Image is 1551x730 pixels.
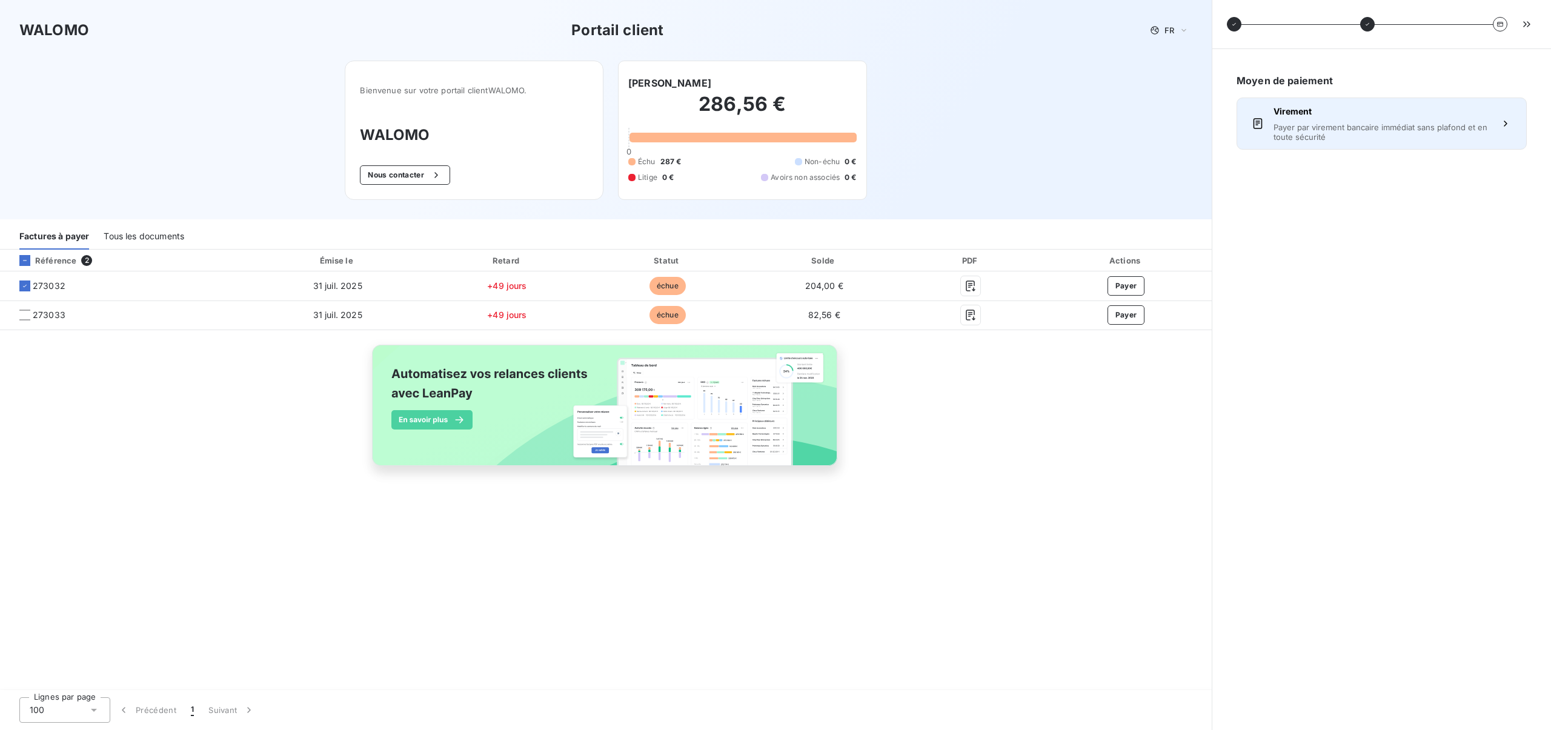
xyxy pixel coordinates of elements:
span: +49 jours [487,280,526,291]
span: FR [1164,25,1174,35]
button: Nous contacter [360,165,450,185]
span: Échu [638,156,656,167]
span: 31 juil. 2025 [313,310,362,320]
div: Actions [1043,254,1209,267]
span: échue [649,306,686,324]
div: Référence [10,255,76,266]
span: 31 juil. 2025 [313,280,362,291]
h2: 286,56 € [628,92,857,128]
span: 273033 [33,309,65,321]
div: Tous les documents [104,224,184,250]
span: Non-échu [805,156,840,167]
span: 2 [81,255,92,266]
span: +49 jours [487,310,526,320]
span: 0 [626,147,631,156]
div: PDF [904,254,1038,267]
span: 0 € [845,156,856,167]
div: Solde [749,254,899,267]
span: Avoirs non associés [771,172,840,183]
button: 1 [184,697,201,723]
div: Statut [591,254,745,267]
span: échue [649,277,686,295]
h6: [PERSON_NAME] [628,76,711,90]
h6: Moyen de paiement [1237,73,1527,88]
span: Litige [638,172,657,183]
h3: WALOMO [360,124,588,146]
button: Suivant [201,697,262,723]
button: Précédent [110,697,184,723]
h3: WALOMO [19,19,89,41]
span: 287 € [660,156,682,167]
span: 204,00 € [805,280,843,291]
span: 273032 [33,280,65,292]
span: Payer par virement bancaire immédiat sans plafond et en toute sécurité [1274,122,1490,142]
span: 0 € [662,172,674,183]
span: 0 € [845,172,856,183]
span: 1 [191,704,194,716]
button: Payer [1108,305,1145,325]
div: Retard [428,254,586,267]
span: 100 [30,704,44,716]
button: Payer [1108,276,1145,296]
span: Virement [1274,105,1490,118]
span: 82,56 € [808,310,840,320]
h3: Portail client [571,19,663,41]
div: Factures à payer [19,224,89,250]
span: Bienvenue sur votre portail client WALOMO . [360,85,588,95]
img: banner [361,337,851,486]
div: Émise le [251,254,423,267]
